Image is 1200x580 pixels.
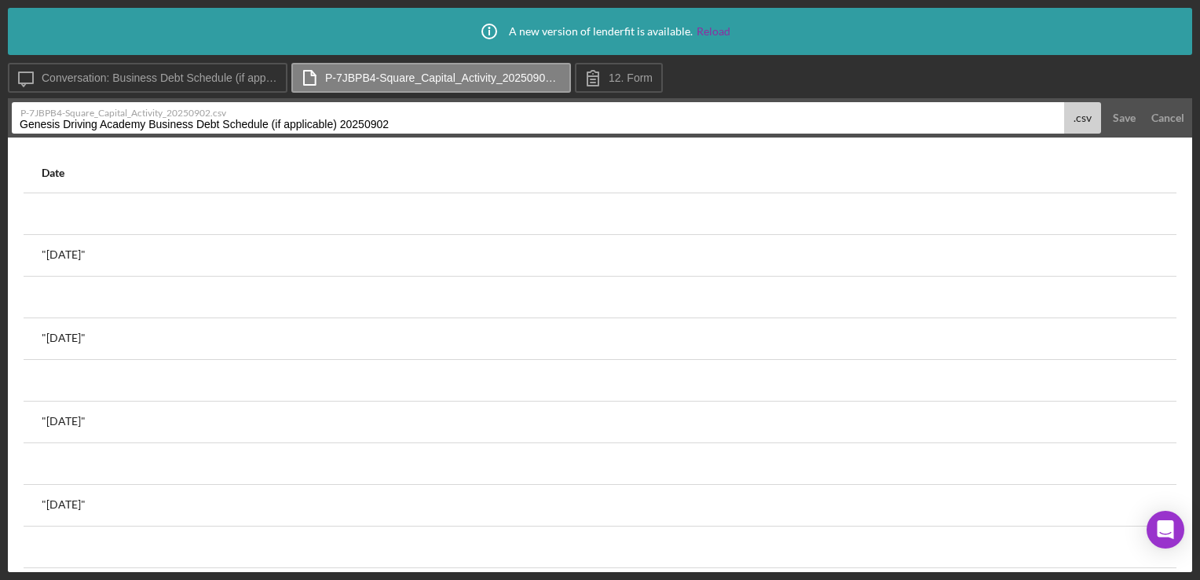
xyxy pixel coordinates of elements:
[1147,511,1184,549] div: Open Intercom Messenger
[470,12,730,51] div: A new version of lenderfit is available.
[42,332,86,344] div: "[DATE]"
[42,167,64,179] div: Date
[291,63,571,93] button: P-7JBPB4-Square_Capital_Activity_20250902.csv
[575,63,663,93] button: 12. Form
[1105,102,1143,134] button: Save
[1064,102,1101,134] div: .csv
[20,103,1063,119] label: P-7JBPB4-Square_Capital_Activity_20250902.csv
[8,63,287,93] button: Conversation: Business Debt Schedule (if applicable) ([PERSON_NAME])
[325,72,561,84] label: P-7JBPB4-Square_Capital_Activity_20250902.csv
[42,72,277,84] label: Conversation: Business Debt Schedule (if applicable) ([PERSON_NAME])
[42,415,86,428] div: "[DATE]"
[609,72,653,84] label: 12. Form
[697,25,730,38] a: Reload
[1113,102,1136,134] div: Save
[42,248,86,261] div: "[DATE]"
[42,498,86,511] div: "[DATE]"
